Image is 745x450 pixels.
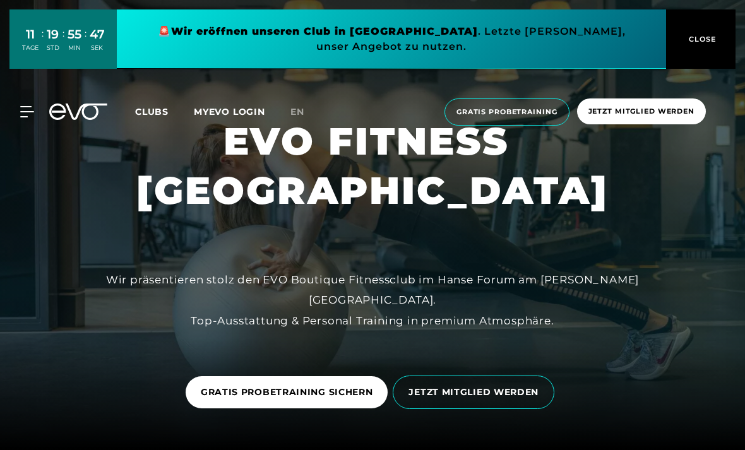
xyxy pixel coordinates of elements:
[290,106,304,117] span: en
[456,107,557,117] span: Gratis Probetraining
[90,25,105,44] div: 47
[22,25,39,44] div: 11
[63,27,64,60] div: :
[47,25,59,44] div: 19
[42,27,44,60] div: :
[68,44,81,52] div: MIN
[686,33,717,45] span: CLOSE
[408,386,539,399] span: JETZT MITGLIED WERDEN
[573,98,710,126] a: Jetzt Mitglied werden
[90,44,105,52] div: SEK
[194,106,265,117] a: MYEVO LOGIN
[136,117,609,215] h1: EVO FITNESS [GEOGRAPHIC_DATA]
[85,27,86,60] div: :
[68,25,81,44] div: 55
[22,44,39,52] div: TAGE
[588,106,694,117] span: Jetzt Mitglied werden
[201,386,373,399] span: GRATIS PROBETRAINING SICHERN
[441,98,573,126] a: Gratis Probetraining
[88,269,657,331] div: Wir präsentieren stolz den EVO Boutique Fitnessclub im Hanse Forum am [PERSON_NAME][GEOGRAPHIC_DA...
[666,9,736,69] button: CLOSE
[135,105,194,117] a: Clubs
[47,44,59,52] div: STD
[290,105,319,119] a: en
[393,366,559,418] a: JETZT MITGLIED WERDEN
[186,367,393,418] a: GRATIS PROBETRAINING SICHERN
[135,106,169,117] span: Clubs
